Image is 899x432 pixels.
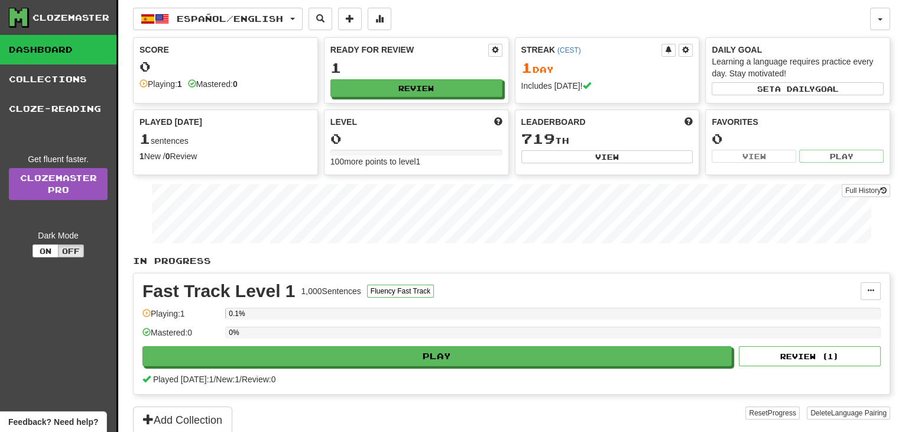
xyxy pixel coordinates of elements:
span: Language Pairing [831,409,887,417]
div: 0 [330,131,502,146]
span: 1 [521,59,533,76]
div: Fast Track Level 1 [142,282,296,300]
span: Score more points to level up [494,116,502,128]
span: New: 1 [216,375,239,384]
button: DeleteLanguage Pairing [807,407,890,420]
span: Level [330,116,357,128]
div: 0 [712,131,884,146]
div: Playing: [139,78,182,90]
div: sentences [139,131,311,147]
span: / [239,375,242,384]
button: Seta dailygoal [712,82,884,95]
button: View [712,150,796,163]
button: Off [58,244,84,257]
div: Ready for Review [330,44,488,56]
button: Play [142,346,732,366]
p: In Progress [133,255,890,267]
span: This week in points, UTC [684,116,693,128]
button: Add sentence to collection [338,8,362,30]
strong: 0 [165,151,170,161]
div: Mastered: [188,78,238,90]
div: Get fluent faster. [9,153,108,165]
div: New / Review [139,150,311,162]
button: Play [799,150,884,163]
a: (CEST) [557,46,581,54]
a: ClozemasterPro [9,168,108,200]
div: Daily Goal [712,44,884,56]
div: Includes [DATE]! [521,80,693,92]
div: Streak [521,44,662,56]
button: More stats [368,8,391,30]
div: 100 more points to level 1 [330,156,502,167]
button: Fluency Fast Track [367,285,434,298]
button: ResetProgress [745,407,799,420]
strong: 1 [139,151,144,161]
div: 1,000 Sentences [301,285,361,297]
span: a daily [775,85,815,93]
button: Review (1) [739,346,881,366]
span: 719 [521,130,555,147]
div: Clozemaster [33,12,109,24]
span: Español / English [177,14,283,24]
div: Score [139,44,311,56]
span: Played [DATE]: 1 [153,375,213,384]
div: Learning a language requires practice every day. Stay motivated! [712,56,884,79]
div: 0 [139,59,311,74]
span: Progress [768,409,796,417]
span: Review: 0 [242,375,276,384]
span: Leaderboard [521,116,586,128]
div: Favorites [712,116,884,128]
button: On [33,244,59,257]
span: / [213,375,216,384]
strong: 1 [177,79,182,89]
div: th [521,131,693,147]
strong: 0 [233,79,238,89]
span: 1 [139,130,151,147]
button: View [521,150,693,163]
div: 1 [330,60,502,75]
div: Playing: 1 [142,308,219,327]
button: Full History [842,184,890,197]
div: Dark Mode [9,230,108,241]
button: Review [330,79,502,97]
button: Search sentences [309,8,332,30]
div: Mastered: 0 [142,327,219,346]
div: Day [521,60,693,76]
span: Open feedback widget [8,416,98,428]
button: Español/English [133,8,303,30]
span: Played [DATE] [139,116,202,128]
